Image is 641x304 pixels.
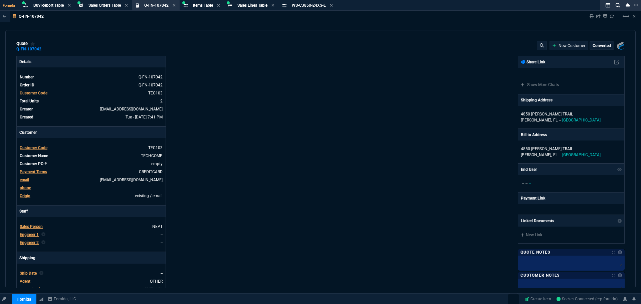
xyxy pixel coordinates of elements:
span: See Marketplace Order [139,75,163,79]
span: TEC103 [148,145,163,150]
span: [PERSON_NAME], [521,118,552,122]
p: Q-FN-107042 [19,14,44,19]
nx-icon: Close Tab [68,3,71,8]
span: Sales Person [20,224,43,229]
span: phone [20,186,31,190]
span: Payment Terms [20,170,47,174]
span: Creator [20,107,33,111]
p: Shipping Address [521,97,553,103]
a: msbcCompanyName [46,296,78,302]
p: Shipping [17,252,166,264]
a: -- [161,186,163,190]
a: -- [161,240,163,245]
span: FL [553,153,558,157]
span: Number [20,75,34,79]
a: [EMAIL_ADDRESS][DOMAIN_NAME] [100,178,163,182]
tr: See Marketplace Order [19,74,163,80]
a: empty [151,162,163,166]
a: SHIPLABL [145,287,163,292]
span: -- [529,181,531,186]
a: New Link [521,232,622,238]
a: Hide Workbench [633,14,636,19]
span: Sales Lines Table [237,3,267,8]
span: -- [522,181,524,186]
nx-icon: Open New Tab [634,2,638,8]
span: Q-FN-107042 [144,3,169,8]
span: Created [20,115,33,119]
span: tiny@fornida.com [100,107,163,111]
tr: undefined [19,278,163,285]
tr: undefined [19,106,163,112]
nx-icon: Split Panels [603,1,613,9]
span: Order ID [20,83,34,87]
p: Staff [17,206,166,217]
tr: undefined [19,223,163,230]
a: 7gAt79dG22Utk2MeAACB [557,296,618,302]
p: End User [521,167,537,173]
span: existing / email [135,194,163,198]
span: Customer PO # [20,162,47,166]
a: CREDITCARD [139,170,163,174]
tr: undefined [19,161,163,167]
nx-icon: Clear selected rep [39,270,43,276]
div: Q-FN-107042 [16,49,41,50]
nx-icon: Close Tab [173,3,176,8]
p: Payment Link [521,195,545,201]
span: Customer Name [20,154,48,158]
p: Details [17,56,166,67]
span: Fornida [3,3,18,8]
p: Bill to Address [521,132,547,138]
tr: sales@techcompusa.com [19,177,163,183]
span: WS-C3850-24XS-E [292,3,326,8]
tr: undefined [19,114,163,120]
span: 2 [160,99,163,103]
span: Agent [20,279,30,284]
nx-icon: Close Tab [271,3,274,8]
div: Add to Watchlist [30,41,35,46]
nx-icon: Clear selected rep [41,240,45,246]
span: email [20,178,29,182]
a: TEC103 [148,91,163,95]
nx-icon: Close Tab [125,3,128,8]
nx-icon: Clear selected rep [41,232,45,238]
tr: See Marketplace Order [19,82,163,88]
span: [PERSON_NAME], [521,153,552,157]
nx-icon: Close Tab [330,3,333,8]
a: New Customer [553,43,586,49]
span: -- [161,271,163,276]
span: Customer Code [20,91,47,95]
nx-icon: Close Workbench [623,1,632,9]
a: -- [161,232,163,237]
span: Engineer 2 [20,240,39,245]
p: 4850 [PERSON_NAME] TRAIL [521,146,622,152]
span: Total Units [20,99,39,103]
p: 4850 [PERSON_NAME] TRAIL [521,111,622,117]
span: Engineer 1 [20,232,39,237]
div: quote [16,41,35,46]
span: Sales Orders Table [88,3,121,8]
span: [GEOGRAPHIC_DATA] [562,153,601,157]
span: -- [559,118,561,122]
a: OTHER [150,279,163,284]
p: Linked Documents [521,218,554,224]
span: -- [525,181,527,186]
span: Items Table [193,3,213,8]
p: Customer Notes [520,273,560,278]
span: 2025-09-30T19:41:18.539Z [126,115,163,119]
a: NEPT [152,224,163,229]
tr: undefined [19,286,163,293]
a: See Marketplace Order [139,83,163,87]
span: FL [553,118,558,122]
tr: undefined [19,231,163,238]
tr: undefined [19,153,163,159]
tr: undefined [19,193,163,199]
span: Socket Connected (erp-fornida) [557,297,618,301]
span: Buy Report Table [33,3,64,8]
tr: undefined [19,239,163,246]
span: Customer Code [20,145,47,150]
nx-icon: Back to Table [3,14,6,19]
span: Ship Date [20,271,37,276]
tr: undefined [19,90,163,96]
tr: undefined [19,169,163,175]
nx-icon: Show/Hide End User to Customer [617,167,622,173]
